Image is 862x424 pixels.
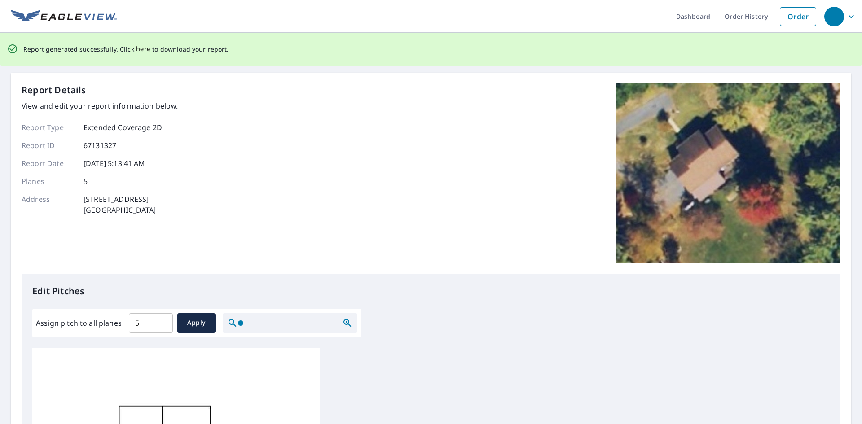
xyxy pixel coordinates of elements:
[780,7,816,26] a: Order
[22,140,75,151] p: Report ID
[22,83,86,97] p: Report Details
[616,83,840,263] img: Top image
[84,194,156,215] p: [STREET_ADDRESS] [GEOGRAPHIC_DATA]
[136,44,151,55] button: here
[84,122,162,133] p: Extended Coverage 2D
[11,10,117,23] img: EV Logo
[185,317,208,328] span: Apply
[22,176,75,187] p: Planes
[23,44,229,55] p: Report generated successfully. Click to download your report.
[22,194,75,215] p: Address
[22,101,178,111] p: View and edit your report information below.
[32,284,830,298] p: Edit Pitches
[84,158,145,169] p: [DATE] 5:13:41 AM
[84,140,116,151] p: 67131327
[22,158,75,169] p: Report Date
[129,310,173,336] input: 00.0
[36,318,122,328] label: Assign pitch to all planes
[84,176,88,187] p: 5
[22,122,75,133] p: Report Type
[177,313,215,333] button: Apply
